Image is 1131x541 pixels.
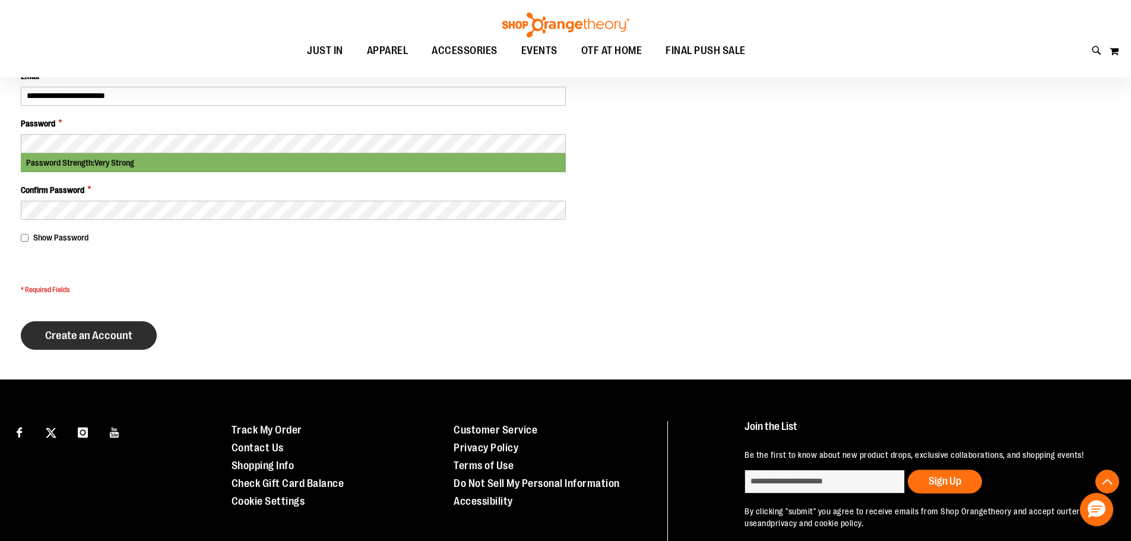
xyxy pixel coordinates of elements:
span: * Required Fields [21,285,566,295]
img: Shop Orangetheory [500,12,631,37]
span: JUST IN [307,37,343,64]
p: By clicking "submit" you agree to receive emails from Shop Orangetheory and accept our and [745,505,1104,529]
input: enter email [745,470,905,493]
a: privacy and cookie policy. [771,518,863,528]
button: Sign Up [908,470,982,493]
span: APPAREL [367,37,408,64]
span: OTF AT HOME [581,37,642,64]
a: Do Not Sell My Personal Information [454,477,620,489]
a: Privacy Policy [454,442,518,454]
a: Contact Us [232,442,284,454]
a: FINAL PUSH SALE [654,37,758,65]
a: Shopping Info [232,460,294,472]
a: Customer Service [454,424,537,436]
a: Visit our Youtube page [104,421,125,442]
span: ACCESSORIES [432,37,498,64]
h4: Join the List [745,421,1104,443]
span: Very Strong [94,158,134,167]
img: Twitter [46,428,56,438]
a: Terms of Use [454,460,514,472]
span: Show Password [33,233,88,242]
a: OTF AT HOME [569,37,654,65]
a: APPAREL [355,37,420,65]
div: Password Strength: [21,153,566,172]
span: FINAL PUSH SALE [666,37,746,64]
a: Visit our Instagram page [72,421,93,442]
span: Sign Up [929,475,961,487]
a: Check Gift Card Balance [232,477,344,489]
span: Confirm Password [21,184,84,196]
a: Visit our X page [41,421,62,442]
a: EVENTS [509,37,569,65]
span: EVENTS [521,37,557,64]
a: Cookie Settings [232,495,305,507]
span: Password [21,118,55,129]
a: Visit our Facebook page [9,421,30,442]
a: JUST IN [295,37,355,65]
a: terms of use [745,507,1100,528]
button: Back To Top [1095,470,1119,493]
button: Hello, have a question? Let’s chat. [1080,493,1113,526]
a: Track My Order [232,424,302,436]
span: Create an Account [45,329,132,342]
p: Be the first to know about new product drops, exclusive collaborations, and shopping events! [745,449,1104,461]
a: ACCESSORIES [420,37,509,65]
a: Accessibility [454,495,513,507]
button: Create an Account [21,321,157,350]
